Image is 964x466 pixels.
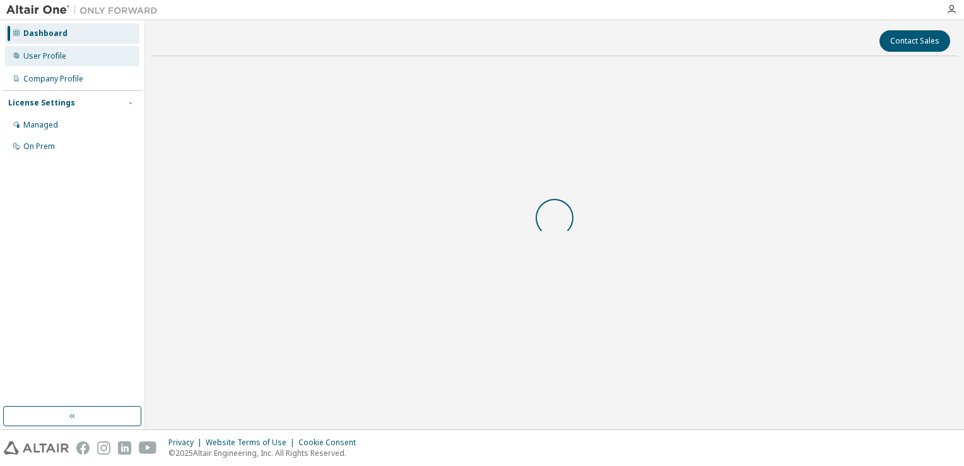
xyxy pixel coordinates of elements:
img: altair_logo.svg [4,441,69,455]
div: User Profile [23,51,66,61]
div: On Prem [23,141,55,152]
img: youtube.svg [139,441,157,455]
img: Altair One [6,4,164,16]
div: Managed [23,120,58,130]
div: License Settings [8,98,75,108]
img: facebook.svg [76,441,90,455]
div: Cookie Consent [298,438,363,448]
div: Company Profile [23,74,83,84]
img: linkedin.svg [118,441,131,455]
p: © 2025 Altair Engineering, Inc. All Rights Reserved. [168,448,363,458]
div: Privacy [168,438,206,448]
button: Contact Sales [879,30,950,52]
div: Website Terms of Use [206,438,298,448]
div: Dashboard [23,28,68,39]
img: instagram.svg [97,441,110,455]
